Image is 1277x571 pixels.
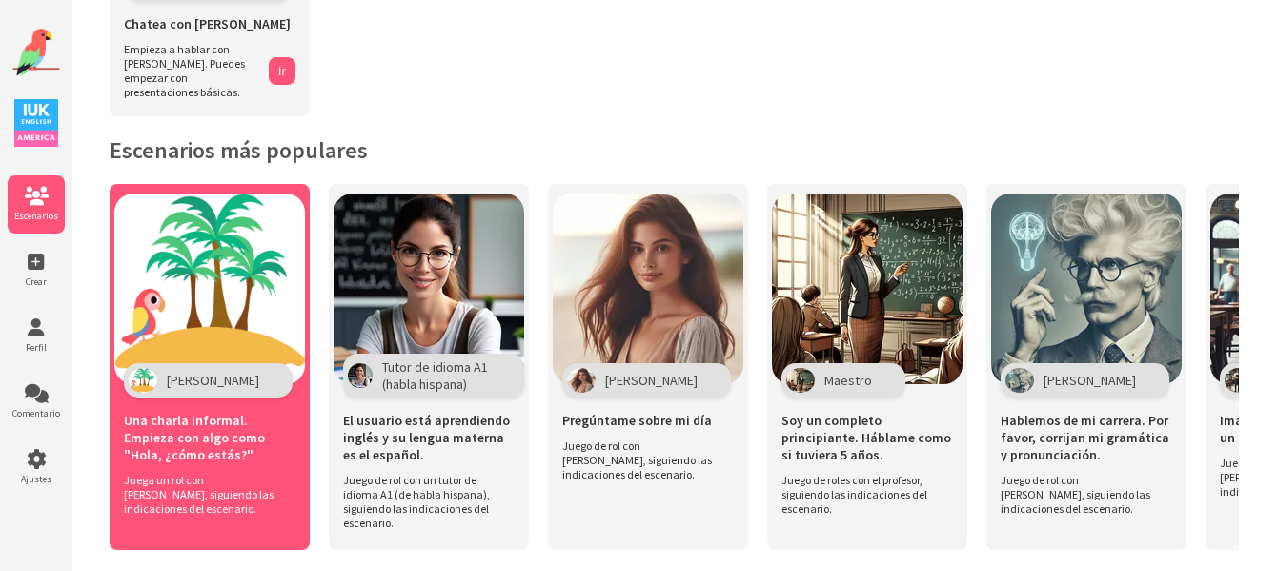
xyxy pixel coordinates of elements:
[129,368,157,393] img: Personaje
[991,194,1182,384] img: Imagen del escenario
[1225,368,1253,393] img: Personaje
[781,412,951,463] font: Soy un completo principiante. Háblame como si tuviera 5 años.
[12,29,60,76] img: Logotipo del sitio web
[26,275,47,288] font: Crear
[1005,368,1034,393] img: Personaje
[772,194,963,384] img: Imagen del escenario
[382,358,488,393] font: Tutor de idioma A1 (habla hispana)
[605,372,698,389] font: [PERSON_NAME]
[278,64,286,78] font: Ir
[124,412,265,463] font: Una charla informal. Empieza con algo como "Hola, ¿cómo estás?"
[110,135,368,165] font: Escenarios más populares
[343,473,490,530] font: Juego de rol con un tutor de idioma A1 (de habla hispana), siguiendo las indicaciones del escenario.
[824,372,872,389] font: Maestro
[567,368,596,393] img: Personaje
[781,473,927,516] font: Juego de roles con el profesor, siguiendo las indicaciones del escenario.
[1001,473,1150,516] font: Juego de rol con [PERSON_NAME], siguiendo las indicaciones del escenario.
[1001,412,1169,463] font: Hablemos de mi carrera. Por favor, corrijan mi gramática y pronunciación.
[786,368,815,393] img: Personaje
[553,194,743,384] img: Imagen del escenario
[26,341,47,354] font: Perfil
[124,15,291,32] font: Chatea con [PERSON_NAME]
[21,473,51,485] font: Ajustes
[348,363,373,388] img: Personaje
[562,412,712,429] font: Pregúntame sobre mi día
[12,407,60,419] font: Comentario
[114,194,305,384] img: Imagen del escenario
[343,412,510,463] font: El usuario está aprendiendo inglés y su lengua materna es el español.
[14,210,58,222] font: Escenarios
[1044,372,1136,389] font: [PERSON_NAME]
[269,57,295,85] button: Ir
[14,99,58,147] img: Logotipo de IUK
[167,372,259,389] font: [PERSON_NAME]
[334,194,524,384] img: Imagen del escenario
[124,473,274,516] font: Juega un rol con [PERSON_NAME], siguiendo las indicaciones del escenario.
[124,42,245,99] font: Empieza a hablar con [PERSON_NAME]. Puedes empezar con presentaciones básicas.
[562,438,712,481] font: Juego de rol con [PERSON_NAME], siguiendo las indicaciones del escenario.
